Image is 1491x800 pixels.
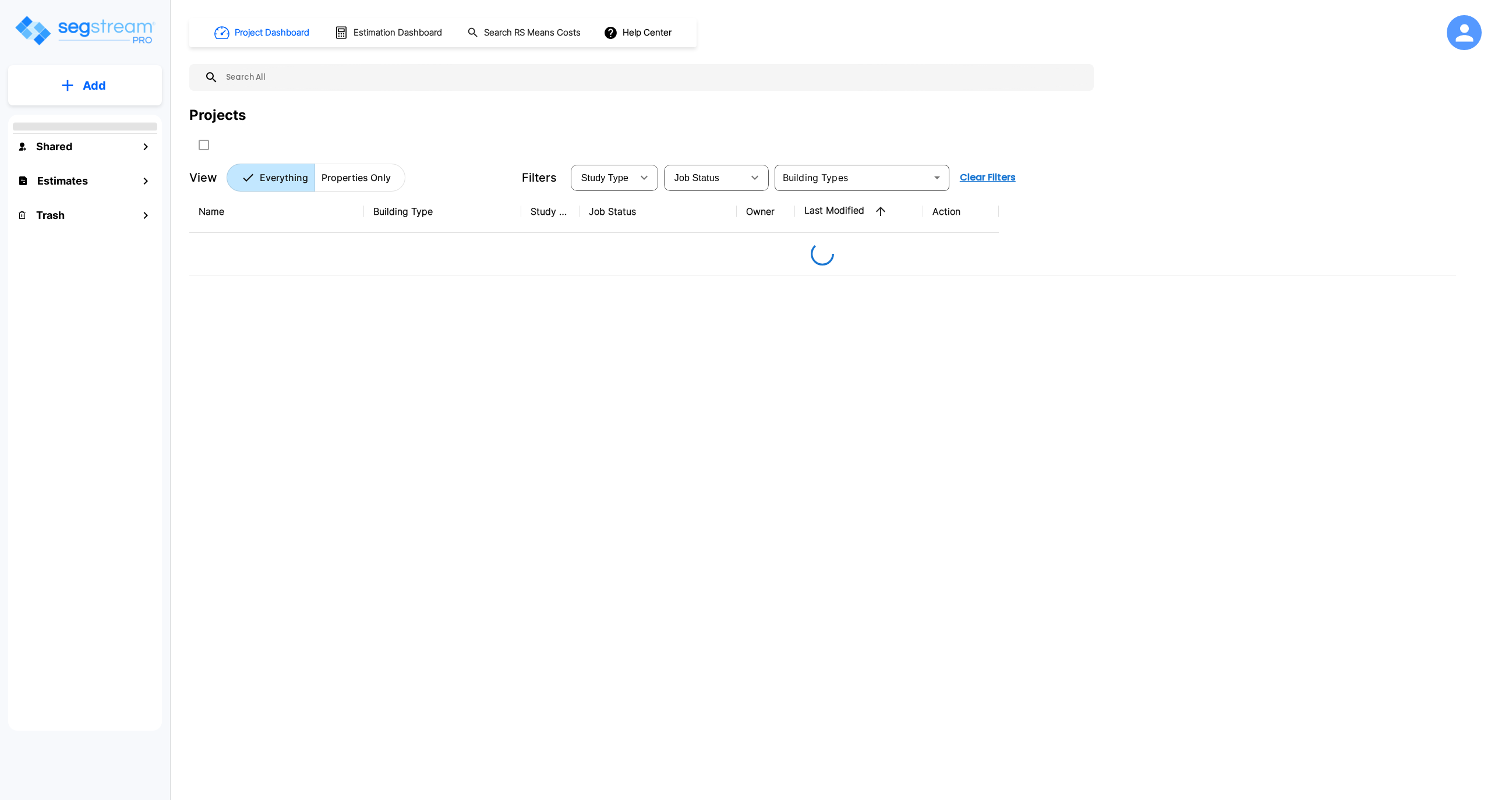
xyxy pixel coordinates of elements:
[210,20,316,45] button: Project Dashboard
[8,69,162,102] button: Add
[83,77,106,94] p: Add
[364,190,521,233] th: Building Type
[737,190,795,233] th: Owner
[315,164,405,192] button: Properties Only
[227,164,315,192] button: Everything
[522,169,557,186] p: Filters
[573,161,633,194] div: Select
[36,207,65,223] h1: Trash
[37,173,88,189] h1: Estimates
[778,169,927,186] input: Building Types
[189,105,246,126] div: Projects
[189,190,364,233] th: Name
[929,169,945,186] button: Open
[189,169,217,186] p: View
[923,190,999,233] th: Action
[235,26,309,40] h1: Project Dashboard
[36,139,72,154] h1: Shared
[521,190,580,233] th: Study Type
[580,190,737,233] th: Job Status
[484,26,581,40] h1: Search RS Means Costs
[321,171,391,185] p: Properties Only
[795,190,923,233] th: Last Modified
[674,173,719,183] span: Job Status
[354,26,442,40] h1: Estimation Dashboard
[581,173,628,183] span: Study Type
[955,166,1020,189] button: Clear Filters
[601,22,676,44] button: Help Center
[227,164,405,192] div: Platform
[13,14,156,47] img: Logo
[192,133,215,157] button: SelectAll
[218,64,1088,91] input: Search All
[666,161,743,194] div: Select
[260,171,308,185] p: Everything
[462,22,587,44] button: Search RS Means Costs
[330,20,448,45] button: Estimation Dashboard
